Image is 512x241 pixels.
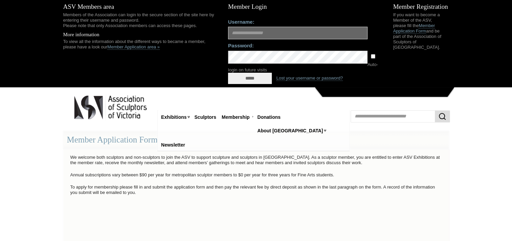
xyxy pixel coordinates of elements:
h1: Member Login [228,3,383,12]
a: Newsletter [158,139,188,151]
h1: ASV Members area [63,3,218,12]
p: Annual subscriptions vary between $90 per year for metropolitan sculptor members to $0 per year f... [67,171,445,179]
p: Members of the Association can login to the secure section of the site here by entering their use... [63,12,218,23]
a: Member Application area » [107,44,160,50]
a: Lost your username or password? [276,75,343,81]
a: Sculptors [192,111,219,124]
h1: Member Registration [393,3,449,12]
h2: More information [63,28,218,39]
p: To apply for membership please fill in and submit the application form and then pay the relevant ... [67,183,445,197]
a: Exhibitions [158,111,189,124]
img: Search [438,112,446,121]
a: Member Application Form [393,23,435,34]
img: logo.png [74,94,148,121]
a: Membership [219,111,252,124]
div: Member Application Form [63,131,449,149]
a: Donations [255,111,283,124]
p: To view all the information about the different ways to became a member, please have a look our [63,39,218,50]
a: About [GEOGRAPHIC_DATA] [255,125,326,137]
p: We welcome both sculptors and non-sculptors to join the ASV to support sculpture and sculptors in... [67,153,445,167]
p: Please note that only Association members can access these pages. [63,23,218,28]
label: Username: [228,16,383,25]
p: If you want to become a Member of the ASV, please fill the and be part of the Association of Scul... [393,12,449,50]
label: Password: [228,39,383,49]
